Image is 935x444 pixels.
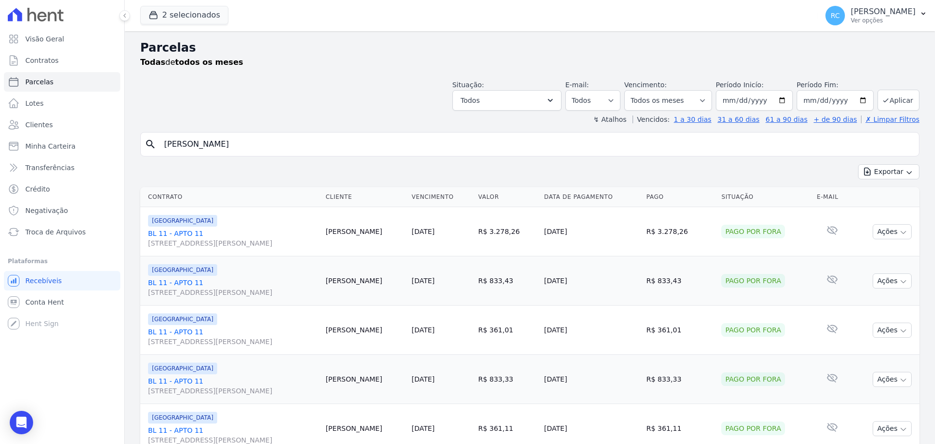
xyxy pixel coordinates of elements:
[148,278,318,297] a: BL 11 - APTO 11[STREET_ADDRESS][PERSON_NAME]
[474,256,540,306] td: R$ 833,43
[4,72,120,92] a: Parcelas
[858,164,919,179] button: Exportar
[873,224,912,239] button: Ações
[148,412,217,424] span: [GEOGRAPHIC_DATA]
[4,179,120,199] a: Crédito
[408,187,474,207] th: Vencimento
[322,207,408,256] td: [PERSON_NAME]
[25,141,75,151] span: Minha Carteira
[140,187,322,207] th: Contrato
[540,355,642,404] td: [DATE]
[322,355,408,404] td: [PERSON_NAME]
[175,58,243,67] strong: todos os meses
[593,116,626,123] label: ↯ Atalhos
[148,288,318,297] span: [STREET_ADDRESS][PERSON_NAME]
[140,58,166,67] strong: Todas
[766,116,807,123] a: 61 a 90 dias
[642,306,717,355] td: R$ 361,01
[4,51,120,70] a: Contratos
[721,372,785,386] div: Pago por fora
[814,116,857,123] a: + de 90 dias
[411,228,434,235] a: [DATE]
[322,187,408,207] th: Cliente
[831,12,840,19] span: RC
[624,81,667,89] label: Vencimento:
[540,187,642,207] th: Data de Pagamento
[411,326,434,334] a: [DATE]
[642,256,717,306] td: R$ 833,43
[540,306,642,355] td: [DATE]
[4,158,120,177] a: Transferências
[452,81,484,89] label: Situação:
[716,81,764,89] label: Período Inicío:
[721,274,785,288] div: Pago por fora
[642,207,717,256] td: R$ 3.278,26
[140,39,919,57] h2: Parcelas
[4,115,120,135] a: Clientes
[25,120,53,130] span: Clientes
[461,95,480,106] span: Todos
[633,116,670,123] label: Vencidos:
[818,2,935,29] button: RC [PERSON_NAME] Ver opções
[4,29,120,49] a: Visão Geral
[721,225,785,238] div: Pago por fora
[565,81,589,89] label: E-mail:
[148,363,217,374] span: [GEOGRAPHIC_DATA]
[148,386,318,396] span: [STREET_ADDRESS][PERSON_NAME]
[797,80,874,90] label: Período Fim:
[148,238,318,248] span: [STREET_ADDRESS][PERSON_NAME]
[540,207,642,256] td: [DATE]
[148,264,217,276] span: [GEOGRAPHIC_DATA]
[411,425,434,432] a: [DATE]
[642,187,717,207] th: Pago
[4,201,120,220] a: Negativação
[148,215,217,227] span: [GEOGRAPHIC_DATA]
[25,184,50,194] span: Crédito
[474,187,540,207] th: Valor
[474,355,540,404] td: R$ 833,33
[148,229,318,248] a: BL 11 - APTO 11[STREET_ADDRESS][PERSON_NAME]
[717,187,813,207] th: Situação
[148,313,217,325] span: [GEOGRAPHIC_DATA]
[873,372,912,387] button: Ações
[4,94,120,113] a: Lotes
[540,256,642,306] td: [DATE]
[474,207,540,256] td: R$ 3.278,26
[851,17,916,24] p: Ver opções
[4,292,120,312] a: Conta Hent
[148,327,318,347] a: BL 11 - APTO 11[STREET_ADDRESS][PERSON_NAME]
[4,271,120,290] a: Recebíveis
[8,255,116,267] div: Plataformas
[25,163,75,173] span: Transferências
[813,187,852,207] th: E-mail
[851,7,916,17] p: [PERSON_NAME]
[452,90,561,111] button: Todos
[25,276,62,286] span: Recebíveis
[148,376,318,396] a: BL 11 - APTO 11[STREET_ADDRESS][PERSON_NAME]
[717,116,759,123] a: 31 a 60 dias
[322,256,408,306] td: [PERSON_NAME]
[25,98,44,108] span: Lotes
[25,297,64,307] span: Conta Hent
[10,411,33,434] div: Open Intercom Messenger
[878,90,919,111] button: Aplicar
[873,273,912,289] button: Ações
[721,422,785,435] div: Pago por fora
[873,421,912,436] button: Ações
[25,34,64,44] span: Visão Geral
[322,306,408,355] td: [PERSON_NAME]
[148,337,318,347] span: [STREET_ADDRESS][PERSON_NAME]
[25,77,54,87] span: Parcelas
[411,375,434,383] a: [DATE]
[158,135,915,154] input: Buscar por nome do lote ou do cliente
[4,222,120,242] a: Troca de Arquivos
[25,206,68,215] span: Negativação
[25,56,58,65] span: Contratos
[411,277,434,285] a: [DATE]
[642,355,717,404] td: R$ 833,33
[474,306,540,355] td: R$ 361,01
[721,323,785,337] div: Pago por fora
[140,6,228,24] button: 2 selecionados
[4,136,120,156] a: Minha Carteira
[674,116,711,123] a: 1 a 30 dias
